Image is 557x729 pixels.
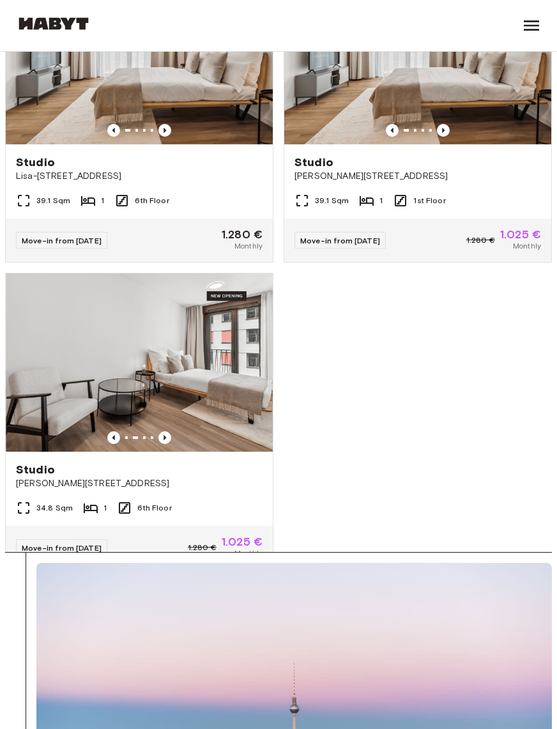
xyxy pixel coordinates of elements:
img: Habyt [15,17,92,30]
a: Marketing picture of unit DE-01-490-606-001Marketing picture of unit DE-01-490-606-001Previous im... [5,273,273,570]
button: Previous image [437,124,450,137]
span: Monthly [234,240,263,252]
button: Previous image [107,431,120,444]
span: Monthly [513,240,541,252]
button: Previous image [158,124,171,137]
span: 1st Floor [413,195,445,206]
span: 1.280 € [222,229,263,240]
span: 1 [101,195,104,206]
span: 1.280 € [466,234,495,246]
button: Previous image [107,124,120,137]
span: 39.1 Sqm [315,195,349,206]
span: [PERSON_NAME][STREET_ADDRESS] [294,170,541,183]
span: Studio [294,155,333,170]
span: Lisa-[STREET_ADDRESS] [16,170,263,183]
img: Marketing picture of unit DE-01-490-606-001 [6,273,273,452]
button: Previous image [158,431,171,444]
span: [PERSON_NAME][STREET_ADDRESS] [16,477,263,490]
span: Studio [16,155,55,170]
span: 1 [379,195,383,206]
span: Studio [16,462,55,477]
span: Move-in from [DATE] [22,236,102,245]
button: Previous image [386,124,399,137]
span: Monthly [234,548,263,559]
span: 1.025 € [222,536,263,548]
span: Move-in from [DATE] [300,236,380,245]
span: 1.280 € [188,542,217,553]
span: 6th Floor [137,502,171,514]
span: 34.8 Sqm [36,502,73,514]
span: 39.1 Sqm [36,195,70,206]
span: 6th Floor [135,195,169,206]
span: Move-in from [DATE] [22,543,102,553]
span: 1.025 € [500,229,541,240]
span: 1 [103,502,107,514]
